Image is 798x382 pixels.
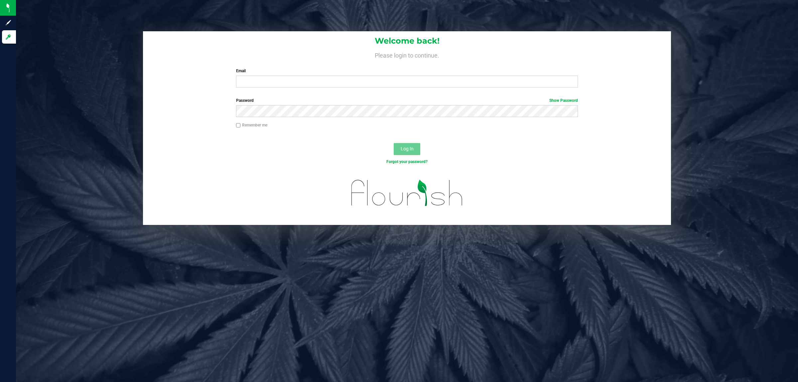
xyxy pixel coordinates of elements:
a: Forgot your password? [386,159,428,164]
inline-svg: Log in [5,34,12,40]
label: Email [236,68,578,74]
h1: Welcome back! [143,37,671,45]
label: Remember me [236,122,267,128]
span: Log In [401,146,414,151]
h4: Please login to continue. [143,51,671,59]
inline-svg: Sign up [5,19,12,26]
a: Show Password [549,98,578,103]
span: Password [236,98,254,103]
img: flourish_logo.svg [341,172,473,214]
button: Log In [394,143,420,155]
input: Remember me [236,123,241,128]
